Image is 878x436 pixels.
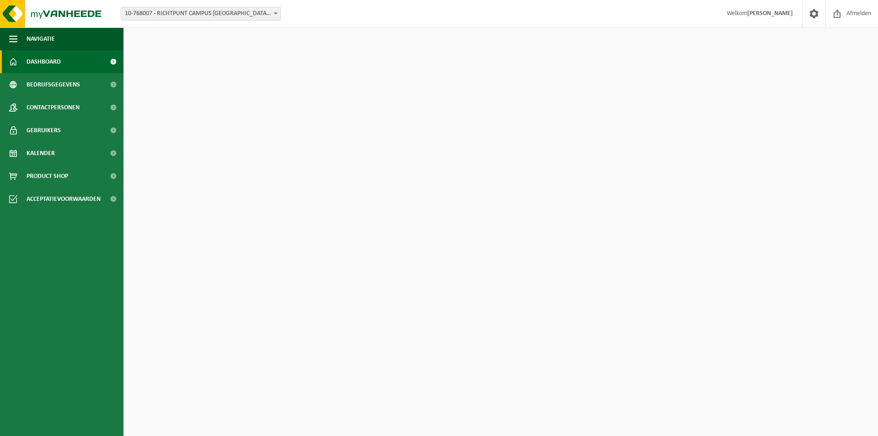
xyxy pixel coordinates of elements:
[27,188,101,210] span: Acceptatievoorwaarden
[27,27,55,50] span: Navigatie
[747,10,793,17] strong: [PERSON_NAME]
[5,416,153,436] iframe: chat widget
[27,119,61,142] span: Gebruikers
[27,142,55,165] span: Kalender
[121,7,280,20] span: 10-768007 - RICHTPUNT CAMPUS OUDENAARDE - OUDENAARDE
[27,50,61,73] span: Dashboard
[27,96,80,119] span: Contactpersonen
[121,7,281,21] span: 10-768007 - RICHTPUNT CAMPUS OUDENAARDE - OUDENAARDE
[27,73,80,96] span: Bedrijfsgegevens
[27,165,68,188] span: Product Shop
